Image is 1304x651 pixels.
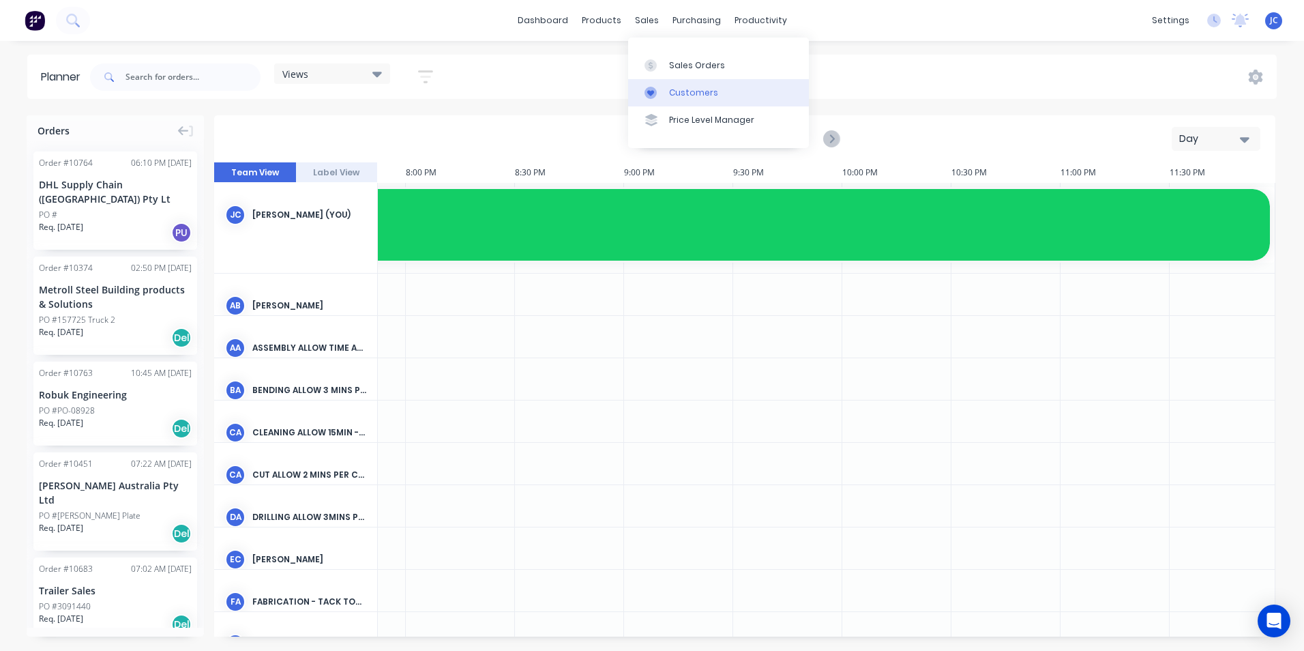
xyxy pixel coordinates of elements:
[252,300,366,312] div: [PERSON_NAME]
[171,523,192,544] div: Del
[252,553,366,566] div: [PERSON_NAME]
[669,87,718,99] div: Customers
[39,314,115,326] div: PO #157725 Truck 2
[39,417,83,429] span: Req. [DATE]
[225,592,246,612] div: FA
[669,59,725,72] div: Sales Orders
[39,367,93,379] div: Order # 10763
[39,326,83,338] span: Req. [DATE]
[628,51,809,78] a: Sales Orders
[575,10,628,31] div: products
[406,162,515,183] div: 8:00 PM
[842,162,951,183] div: 10:00 PM
[669,114,754,126] div: Price Level Manager
[666,10,728,31] div: purchasing
[252,384,366,396] div: bending Allow 3 mins per bend - pipe, bar or SHS
[39,157,93,169] div: Order # 10764
[39,478,192,507] div: [PERSON_NAME] Australia Pty Ltd
[39,522,83,534] span: Req. [DATE]
[39,405,95,417] div: PO #PO-08928
[1061,162,1170,183] div: 11:00 PM
[25,10,45,31] img: Factory
[225,422,246,443] div: CA
[282,67,308,81] span: Views
[225,549,246,570] div: EC
[39,613,83,625] span: Req. [DATE]
[225,465,246,485] div: CA
[728,10,794,31] div: productivity
[624,162,733,183] div: 9:00 PM
[1258,605,1290,637] div: Open Intercom Messenger
[214,162,296,183] button: Team View
[628,79,809,106] a: Customers
[131,563,192,575] div: 07:02 AM [DATE]
[171,418,192,439] div: Del
[252,342,366,354] div: Assembly Allow time appropriate
[171,328,192,348] div: Del
[171,614,192,635] div: Del
[39,563,93,575] div: Order # 10683
[39,262,93,274] div: Order # 10374
[38,124,70,138] span: Orders
[252,209,366,221] div: [PERSON_NAME] (You)
[225,205,246,225] div: JC
[131,262,192,274] div: 02:50 PM [DATE]
[39,583,192,598] div: Trailer Sales
[131,458,192,470] div: 07:22 AM [DATE]
[39,209,57,221] div: PO #
[296,162,378,183] button: Label View
[1270,14,1278,27] span: JC
[515,162,624,183] div: 8:30 PM
[225,295,246,316] div: AB
[131,367,192,379] div: 10:45 AM [DATE]
[171,222,192,243] div: PU
[125,63,261,91] input: Search for orders...
[39,458,93,470] div: Order # 10451
[225,507,246,527] div: DA
[252,469,366,481] div: Cut Allow 2 mins per cut
[41,69,87,85] div: Planner
[39,177,192,206] div: DHL Supply Chain ([GEOGRAPHIC_DATA]) Pty Lt
[39,510,140,522] div: PO #[PERSON_NAME] Plate
[733,162,842,183] div: 9:30 PM
[225,380,246,401] div: bA
[252,596,366,608] div: Fabrication - Tack together Allow 15mins
[1170,162,1275,183] div: 11:30 PM
[628,10,666,31] div: sales
[628,106,809,134] a: Price Level Manager
[252,511,366,523] div: Drilling Allow 3mins per hole - drill only - marking done in setup
[39,388,192,402] div: Robuk Engineering
[39,601,91,613] div: PO #3091440
[225,338,246,358] div: AA
[252,426,366,439] div: Cleaning Allow 15min - spatter removed, deburr, wipe down etc
[39,283,192,311] div: Metroll Steel Building products & Solutions
[131,157,192,169] div: 06:10 PM [DATE]
[823,130,839,147] button: Next page
[39,221,83,233] span: Req. [DATE]
[511,10,575,31] a: dashboard
[1179,132,1242,146] div: Day
[1172,127,1260,151] button: Day
[1145,10,1196,31] div: settings
[951,162,1061,183] div: 10:30 PM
